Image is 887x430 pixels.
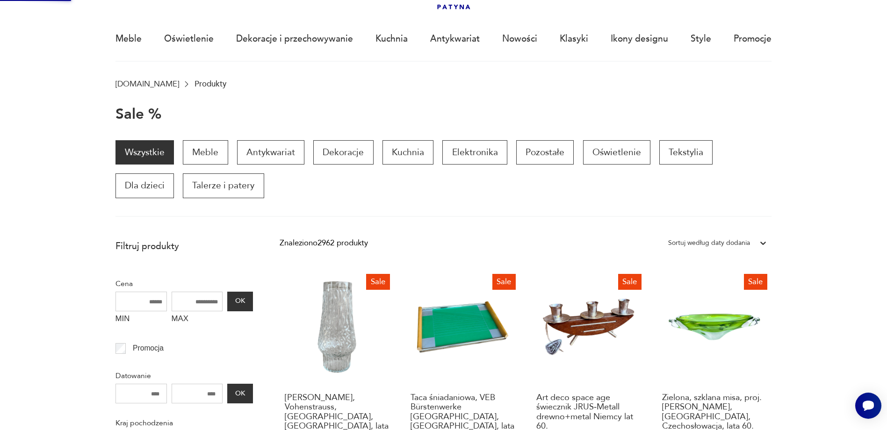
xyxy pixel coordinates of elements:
[195,79,226,88] p: Produkty
[115,140,174,165] a: Wszystkie
[115,240,253,252] p: Filtruj produkty
[430,17,480,60] a: Antykwariat
[611,17,668,60] a: Ikony designu
[560,17,588,60] a: Klasyki
[382,140,433,165] a: Kuchnia
[691,17,711,60] a: Style
[115,17,142,60] a: Meble
[227,292,252,311] button: OK
[115,107,161,122] h1: Sale %
[115,417,253,429] p: Kraj pochodzenia
[659,140,713,165] a: Tekstylia
[516,140,574,165] a: Pozostałe
[183,173,264,198] a: Talerze i patery
[172,311,223,329] label: MAX
[183,140,228,165] a: Meble
[227,384,252,403] button: OK
[115,370,253,382] p: Datowanie
[583,140,650,165] a: Oświetlenie
[115,278,253,290] p: Cena
[115,79,179,88] a: [DOMAIN_NAME]
[236,17,353,60] a: Dekoracje i przechowywanie
[442,140,507,165] a: Elektronika
[668,237,750,249] div: Sortuj według daty dodania
[502,17,537,60] a: Nowości
[133,342,164,354] p: Promocja
[115,173,174,198] a: Dla dzieci
[280,237,368,249] div: Znaleziono 2962 produkty
[237,140,304,165] a: Antykwariat
[375,17,408,60] a: Kuchnia
[313,140,373,165] a: Dekoracje
[855,393,881,419] iframe: Smartsupp widget button
[734,17,772,60] a: Promocje
[164,17,214,60] a: Oświetlenie
[115,311,167,329] label: MIN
